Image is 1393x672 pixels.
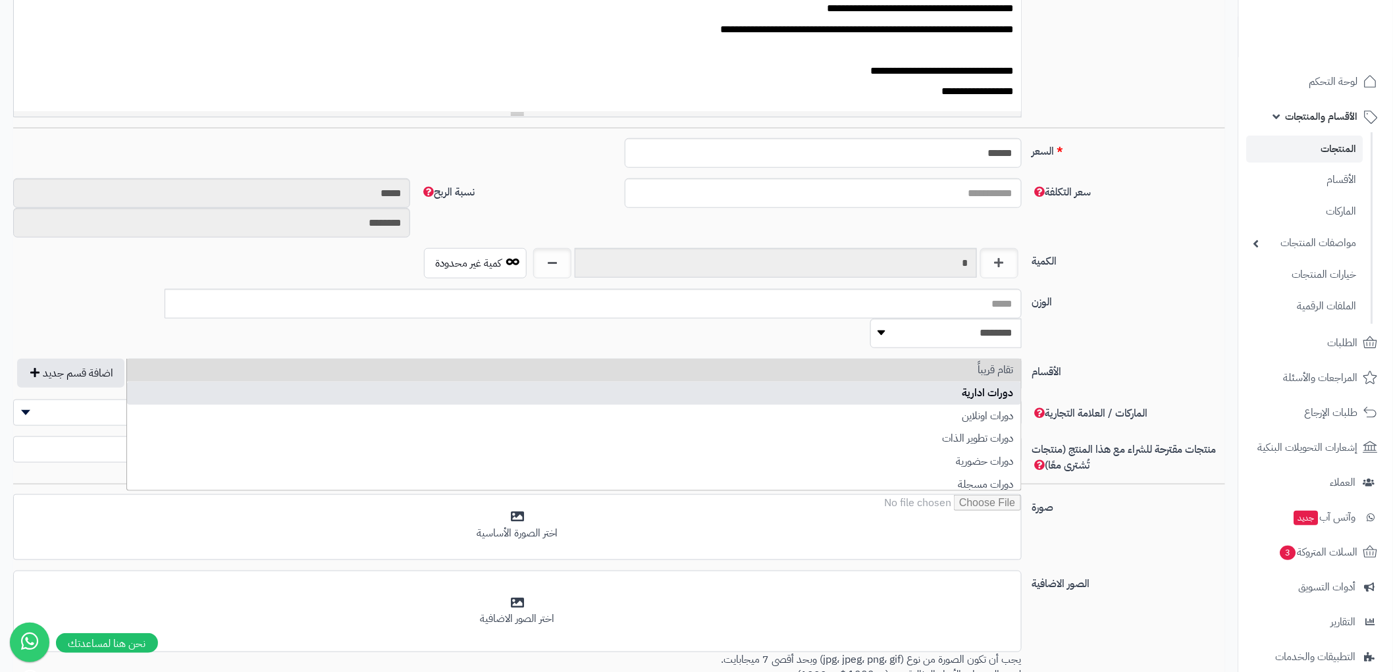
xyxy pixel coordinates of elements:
[1247,327,1385,359] a: الطلبات
[1247,292,1363,321] a: الملفات الرقمية
[1247,261,1363,289] a: خيارات المنتجات
[1247,432,1385,463] a: إشعارات التحويلات البنكية
[1247,66,1385,97] a: لوحة التحكم
[127,359,1021,382] li: تقام قريباً
[1247,197,1363,226] a: الماركات
[1299,578,1356,596] span: أدوات التسويق
[1032,442,1217,473] span: منتجات مقترحة للشراء مع هذا المنتج (منتجات تُشترى معًا)
[1284,369,1358,387] span: المراجعات والأسئلة
[1032,184,1091,200] span: سعر التكلفة
[1247,536,1385,568] a: السلات المتروكة3
[17,359,124,388] button: اضافة قسم جديد
[1027,248,1231,269] label: الكمية
[127,427,1021,450] li: دورات تطوير الذات
[1247,571,1385,603] a: أدوات التسويق
[127,405,1021,428] li: دورات اونلاين
[1027,571,1231,592] label: الصور الاضافية
[1305,403,1358,422] span: طلبات الإرجاع
[1247,229,1363,257] a: مواصفات المنتجات
[1330,473,1356,492] span: العملاء
[1247,606,1385,638] a: التقارير
[1247,136,1363,163] a: المنتجات
[127,450,1021,473] li: دورات حضورية
[1276,648,1356,666] span: التطبيقات والخدمات
[1294,511,1319,525] span: جديد
[1027,289,1231,310] label: الوزن
[1279,543,1358,561] span: السلات المتروكة
[1247,467,1385,498] a: العملاء
[127,382,1021,405] li: دورات ادارية
[1247,166,1363,194] a: الأقسام
[1309,72,1358,91] span: لوحة التحكم
[1258,438,1358,457] span: إشعارات التحويلات البنكية
[127,473,1021,496] li: دورات مسجلة
[1331,613,1356,631] span: التقارير
[1247,362,1385,394] a: المراجعات والأسئلة
[1280,546,1296,560] span: 3
[1027,138,1231,159] label: السعر
[1027,359,1231,380] label: الأقسام
[1032,405,1148,421] span: الماركات / العلامة التجارية
[1328,334,1358,352] span: الطلبات
[22,611,1012,627] div: اختر الصور الاضافية
[1293,508,1356,527] span: وآتس آب
[421,184,475,200] span: نسبة الربح
[1286,107,1358,126] span: الأقسام والمنتجات
[1027,494,1231,515] label: صورة
[1247,397,1385,428] a: طلبات الإرجاع
[1247,502,1385,533] a: وآتس آبجديد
